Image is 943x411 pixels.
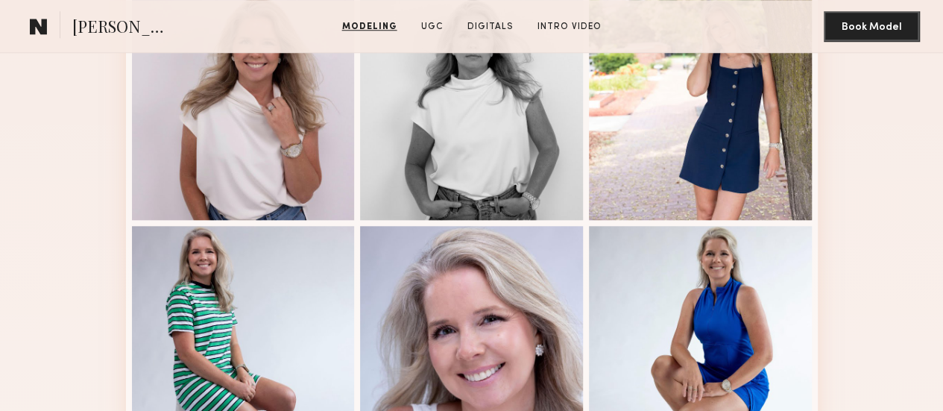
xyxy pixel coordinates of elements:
a: UGC [415,20,450,34]
button: Book Model [824,11,919,41]
a: Book Model [824,19,919,32]
a: Modeling [336,20,403,34]
span: [PERSON_NAME] [72,15,176,41]
a: Digitals [461,20,520,34]
a: Intro Video [532,20,608,34]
